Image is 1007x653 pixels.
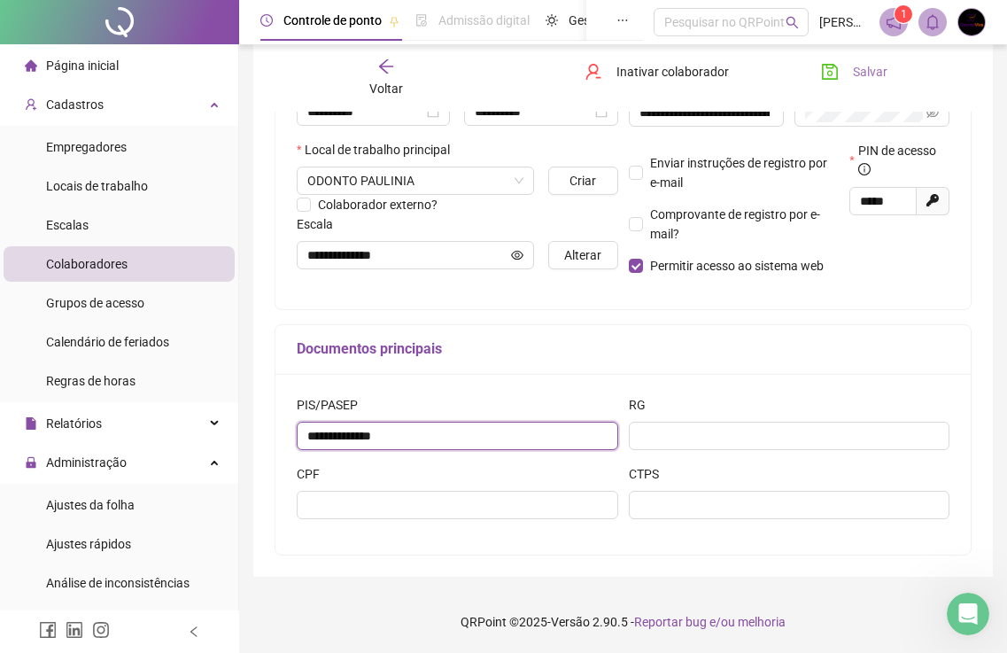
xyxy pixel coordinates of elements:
[46,58,119,73] span: Página inicial
[297,464,331,484] label: CPF
[46,576,190,590] span: Análise de inconsistências
[551,615,590,629] span: Versão
[46,537,131,551] span: Ajustes rápidos
[46,498,135,512] span: Ajustes da folha
[650,156,827,190] span: Enviar instruções de registro por e-mail
[46,179,148,193] span: Locais de trabalho
[377,58,395,75] span: arrow-left
[46,416,102,431] span: Relatórios
[25,97,37,110] span: user-add
[564,245,601,265] span: Alterar
[46,97,104,112] span: Cadastros
[46,257,128,271] span: Colaboradores
[858,141,938,180] span: PIN de acesso
[46,140,127,154] span: Empregadores
[858,163,871,175] span: info-circle
[629,395,657,415] label: RG
[650,207,820,241] span: Comprovante de registro por e-mail?
[415,14,428,27] span: file-done
[616,62,729,82] span: Inativar colaborador
[925,14,941,30] span: bell
[46,296,144,310] span: Grupos de acesso
[297,140,461,159] label: Local de trabalho principal
[25,416,37,429] span: file
[297,338,949,360] h5: Documentos principais
[634,615,786,629] span: Reportar bug e/ou melhoria
[46,335,169,349] span: Calendário de feriados
[808,58,901,86] button: Salvar
[283,13,382,27] span: Controle de ponto
[188,626,200,638] span: left
[569,171,596,190] span: Criar
[92,621,110,639] span: instagram
[66,621,83,639] span: linkedin
[369,82,403,96] span: Voltar
[511,249,523,261] span: eye
[239,591,1007,653] footer: QRPoint © 2025 - 2.90.5 -
[297,395,369,415] label: PIS/PASEP
[548,167,618,195] button: Criar
[297,214,345,234] label: Escala
[886,14,902,30] span: notification
[821,63,839,81] span: save
[46,455,127,470] span: Administração
[947,593,989,635] iframe: Intercom live chat
[786,16,799,29] span: search
[548,241,618,269] button: Alterar
[571,58,742,86] button: Inativar colaborador
[438,13,530,27] span: Admissão digital
[853,62,887,82] span: Salvar
[46,374,136,388] span: Regras de horas
[389,16,399,27] span: pushpin
[546,14,558,27] span: sun
[629,464,670,484] label: CTPS
[260,14,273,27] span: clock-circle
[318,198,438,212] span: Colaborador externo?
[616,14,629,27] span: ellipsis
[39,621,57,639] span: facebook
[958,9,985,35] img: 91220
[25,58,37,71] span: home
[25,455,37,468] span: lock
[901,8,907,20] span: 1
[926,106,939,119] span: eye-invisible
[307,167,523,194] span: ADMILSON JOSÉ BOLONHESI 672
[46,218,89,232] span: Escalas
[819,12,869,32] span: [PERSON_NAME]
[585,63,602,81] span: user-delete
[569,13,658,27] span: Gestão de férias
[895,5,912,23] sup: 1
[650,259,824,273] span: Permitir acesso ao sistema web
